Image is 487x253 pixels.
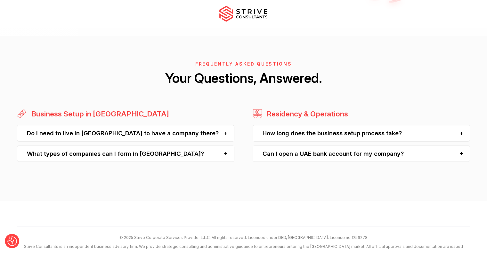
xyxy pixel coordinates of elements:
div: What types of companies can I form in [GEOGRAPHIC_DATA]? [17,146,234,162]
div: Can I open a UAE bank account for my company? [253,146,470,162]
img: Revisit consent button [7,236,17,246]
p: © 2025 Strive Corporate Services Provider L.L.C. All rights reserved. Licensed under DED, [GEOGRA... [17,233,470,242]
h3: Business Setup in [GEOGRAPHIC_DATA] [28,109,169,119]
button: Consent Preferences [7,236,17,246]
h3: Residency & Operations [264,109,348,119]
img: main-logo.svg [219,6,267,22]
div: How long does the business setup process take? [253,125,470,141]
div: Do I need to live in [GEOGRAPHIC_DATA] to have a company there? [17,125,234,141]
